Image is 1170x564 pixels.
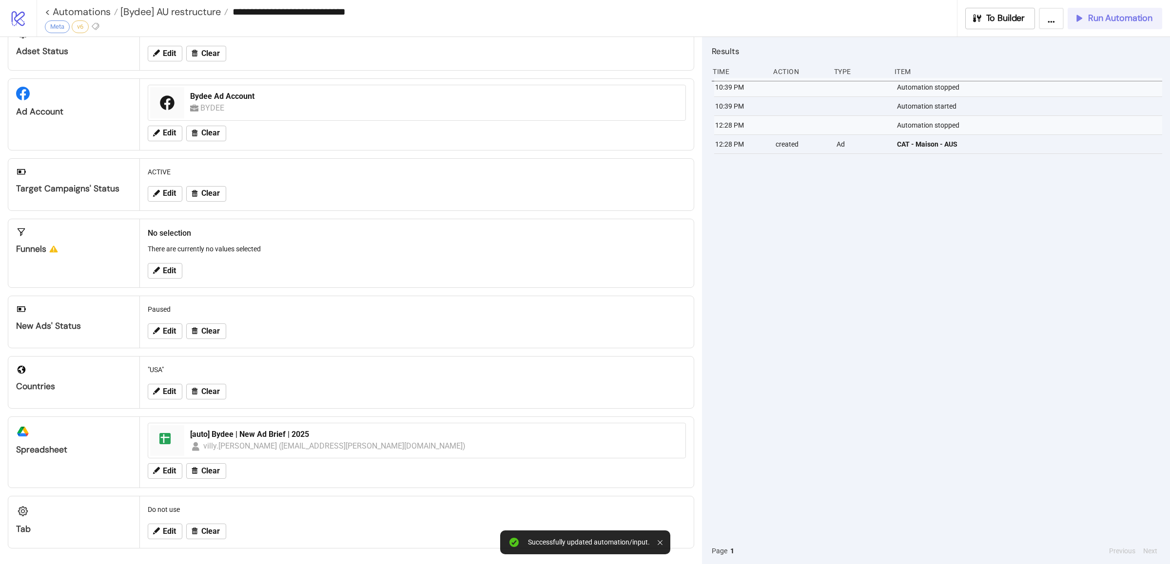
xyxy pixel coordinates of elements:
a: < Automations [45,7,118,17]
button: Edit [148,524,182,539]
span: Edit [163,527,176,536]
a: CAT - Maison - AUS [897,135,1158,153]
div: Adset Status [16,46,132,57]
div: New Ads' Status [16,320,132,332]
div: 12:28 PM [714,135,768,153]
button: Clear [186,524,226,539]
button: Clear [186,384,226,399]
div: Successfully updated automation/input. [528,538,650,546]
div: Time [712,62,765,81]
div: 10:39 PM [714,78,768,96]
button: Edit [148,46,182,61]
div: Ad [836,135,889,153]
div: Action [772,62,826,81]
span: Edit [163,387,176,396]
button: ... [1039,8,1064,29]
div: 10:39 PM [714,97,768,115]
span: Edit [163,129,176,137]
button: Edit [148,463,182,479]
div: [auto] Bydee | New Ad Brief | 2025 [190,429,680,440]
button: Edit [148,186,182,202]
span: Edit [163,327,176,336]
button: To Builder [965,8,1035,29]
button: Run Automation [1068,8,1162,29]
div: Paused [144,300,690,319]
div: Do not use [144,500,690,519]
div: created [775,135,828,153]
span: To Builder [986,13,1025,24]
span: Clear [201,189,220,198]
div: Ad Account [16,106,132,117]
div: v6 [72,20,89,33]
h2: No selection [148,227,686,239]
span: CAT - Maison - AUS [897,139,957,150]
button: Next [1140,545,1160,556]
button: 1 [727,545,737,556]
span: Clear [201,467,220,475]
span: Edit [163,266,176,275]
div: Item [894,62,1162,81]
span: Clear [201,129,220,137]
button: Clear [186,186,226,202]
button: Clear [186,323,226,339]
span: Clear [201,527,220,536]
div: Target Campaigns' Status [16,183,132,194]
span: Clear [201,327,220,336]
div: 12:28 PM [714,116,768,134]
div: Type [833,62,887,81]
span: Clear [201,387,220,396]
div: "USA" [144,360,690,379]
span: Edit [163,467,176,475]
button: Clear [186,46,226,61]
a: [Bydee] AU restructure [118,7,228,17]
div: Bydee Ad Account [190,91,680,102]
h2: Results [712,45,1162,57]
span: [Bydee] AU restructure [118,5,221,18]
div: Spreadsheet [16,444,132,455]
span: Run Automation [1088,13,1152,24]
button: Edit [148,263,182,279]
span: Edit [163,49,176,58]
span: Edit [163,189,176,198]
button: Previous [1106,545,1138,556]
button: Edit [148,126,182,141]
div: Automation stopped [896,116,1165,134]
div: Automation stopped [896,78,1165,96]
button: Edit [148,323,182,339]
div: Countries [16,381,132,392]
button: Clear [186,126,226,141]
div: Meta [45,20,70,33]
span: Clear [201,49,220,58]
div: BYDEE [200,102,228,114]
button: Edit [148,384,182,399]
span: Page [712,545,727,556]
div: ACTIVE [144,163,690,181]
div: villy.[PERSON_NAME] ([EMAIL_ADDRESS][PERSON_NAME][DOMAIN_NAME]) [203,440,466,452]
div: Funnels [16,244,132,255]
div: Automation started [896,97,1165,115]
div: Tab [16,524,132,535]
button: Clear [186,463,226,479]
p: There are currently no values selected [148,244,686,254]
